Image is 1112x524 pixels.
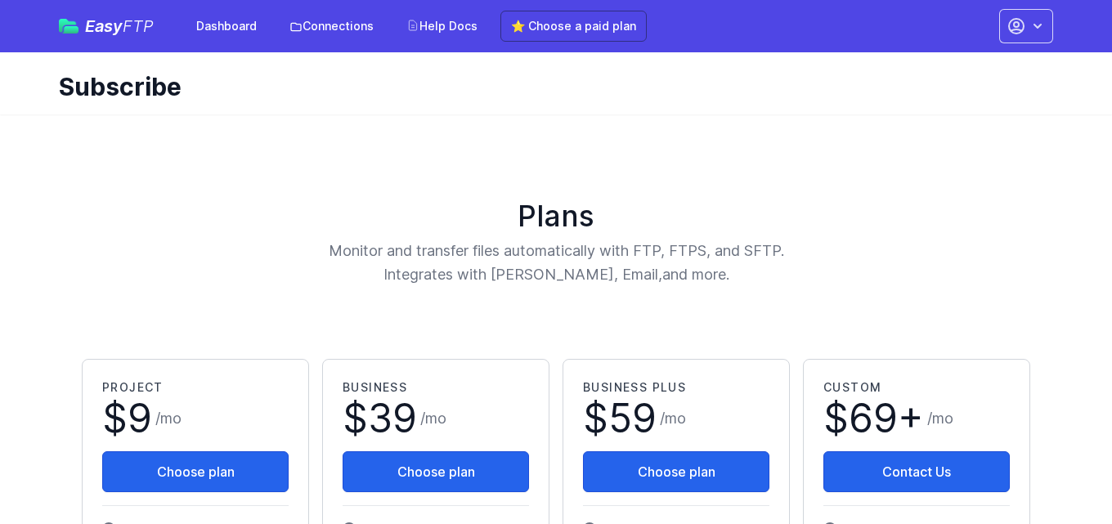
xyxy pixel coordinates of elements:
[235,239,877,287] p: Monitor and transfer files automatically with FTP, FTPS, and SFTP. Integrates with [PERSON_NAME],...
[823,451,1010,492] a: Contact Us
[155,407,182,430] span: /
[343,451,529,492] button: Choose plan
[849,394,924,442] span: 69+
[59,72,1040,101] h1: Subscribe
[186,11,267,41] a: Dashboard
[583,399,657,438] span: $
[927,407,953,430] span: /
[583,379,769,396] h2: Business Plus
[420,407,446,430] span: /
[823,379,1010,396] h2: Custom
[500,11,647,42] a: ⭐ Choose a paid plan
[425,410,446,427] span: mo
[583,451,769,492] button: Choose plan
[608,394,657,442] span: 59
[397,11,487,41] a: Help Docs
[102,399,152,438] span: $
[102,451,289,492] button: Choose plan
[59,18,154,34] a: EasyFTP
[102,379,289,396] h2: Project
[75,199,1037,232] h1: Plans
[823,399,924,438] span: $
[85,18,154,34] span: Easy
[160,410,182,427] span: mo
[59,19,78,34] img: easyftp_logo.png
[932,410,953,427] span: mo
[128,394,152,442] span: 9
[123,16,154,36] span: FTP
[280,11,383,41] a: Connections
[660,407,686,430] span: /
[343,399,417,438] span: $
[343,379,529,396] h2: Business
[368,394,417,442] span: 39
[665,410,686,427] span: mo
